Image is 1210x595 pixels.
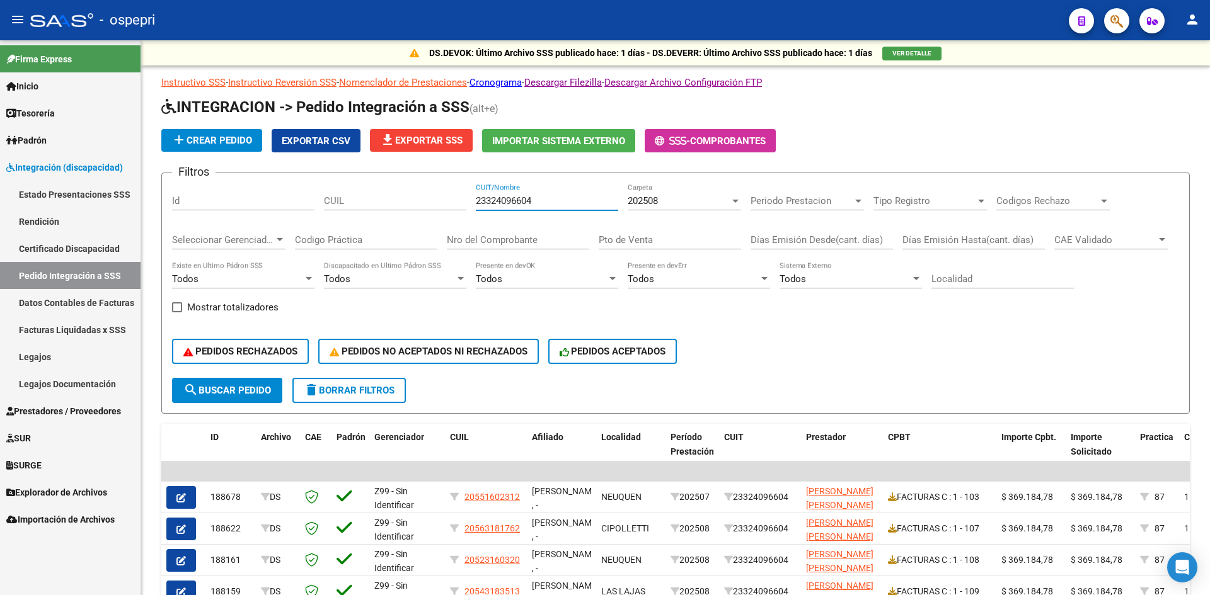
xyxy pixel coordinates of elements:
[548,339,677,364] button: PEDIDOS ACEPTADOS
[318,339,539,364] button: PEDIDOS NO ACEPTADOS NI RECHAZADOS
[645,129,776,152] button: -Comprobantes
[1155,523,1165,533] span: 87
[527,424,596,479] datatable-header-cell: Afiliado
[205,424,256,479] datatable-header-cell: ID
[370,129,473,152] button: Exportar SSS
[601,555,642,565] span: NEUQUEN
[476,273,502,285] span: Todos
[6,79,38,93] span: Inicio
[532,518,599,542] span: [PERSON_NAME] , -
[172,234,274,246] span: Seleccionar Gerenciador
[6,161,123,174] span: Integración (discapacidad)
[655,135,690,147] span: -
[1071,492,1122,502] span: $ 369.184,78
[261,432,291,442] span: Archivo
[888,553,991,567] div: FACTURAS C : 1 - 108
[751,195,853,207] span: Periodo Prestacion
[601,432,641,442] span: Localidad
[1167,552,1197,582] div: Open Intercom Messenger
[172,378,282,403] button: Buscar Pedido
[671,553,714,567] div: 202508
[1071,523,1122,533] span: $ 369.184,78
[1001,432,1056,442] span: Importe Cpbt.
[6,513,115,526] span: Importación de Archivos
[161,76,1190,89] p: - - - - -
[1184,492,1189,502] span: 1
[470,103,498,115] span: (alt+e)
[1001,523,1053,533] span: $ 369.184,78
[183,385,271,396] span: Buscar Pedido
[888,521,991,536] div: FACTURAS C : 1 - 107
[292,378,406,403] button: Borrar Filtros
[261,553,295,567] div: DS
[601,492,642,502] span: NEUQUEN
[1185,12,1200,27] mat-icon: person
[161,77,226,88] a: Instructivo SSS
[374,518,414,542] span: Z99 - Sin Identificar
[256,424,300,479] datatable-header-cell: Archivo
[183,382,199,397] mat-icon: search
[161,98,470,116] span: INTEGRACION -> Pedido Integración a SSS
[806,486,873,511] span: [PERSON_NAME] [PERSON_NAME]
[801,424,883,479] datatable-header-cell: Prestador
[601,523,649,533] span: CIPOLLETTI
[532,432,563,442] span: Afiliado
[1001,555,1053,565] span: $ 369.184,78
[1135,424,1179,479] datatable-header-cell: Practica
[450,432,469,442] span: CUIL
[380,135,463,146] span: Exportar SSS
[888,432,911,442] span: CPBT
[6,133,47,147] span: Padrón
[628,195,658,207] span: 202508
[100,6,155,34] span: - ospepri
[470,77,522,88] a: Cronograma
[671,490,714,504] div: 202507
[374,549,414,574] span: Z99 - Sin Identificar
[172,273,199,285] span: Todos
[171,135,252,146] span: Crear Pedido
[892,50,931,57] span: VER DETALLE
[304,382,319,397] mat-icon: delete
[628,273,654,285] span: Todos
[210,490,251,504] div: 188678
[780,273,806,285] span: Todos
[724,490,796,504] div: 23324096604
[445,424,527,479] datatable-header-cell: CUIL
[524,77,602,88] a: Descargar Filezilla
[1155,492,1165,502] span: 87
[724,432,744,442] span: CUIT
[6,106,55,120] span: Tesorería
[492,135,625,147] span: Importar Sistema Externo
[1155,555,1165,565] span: 87
[300,424,331,479] datatable-header-cell: CAE
[690,135,766,147] span: Comprobantes
[6,458,42,472] span: SURGE
[6,485,107,499] span: Explorador de Archivos
[1066,424,1135,479] datatable-header-cell: Importe Solicitado
[806,432,846,442] span: Prestador
[873,195,976,207] span: Tipo Registro
[464,492,520,502] span: 20551602312
[996,424,1066,479] datatable-header-cell: Importe Cpbt.
[1001,492,1053,502] span: $ 369.184,78
[1140,432,1173,442] span: Practica
[331,424,369,479] datatable-header-cell: Padrón
[374,432,424,442] span: Gerenciador
[596,424,665,479] datatable-header-cell: Localidad
[560,346,666,357] span: PEDIDOS ACEPTADOS
[464,523,520,533] span: 20563181762
[374,486,414,511] span: Z99 - Sin Identificar
[671,521,714,536] div: 202508
[172,339,309,364] button: PEDIDOS RECHAZADOS
[183,346,297,357] span: PEDIDOS RECHAZADOS
[187,300,279,315] span: Mostrar totalizadores
[888,490,991,504] div: FACTURAS C : 1 - 103
[996,195,1098,207] span: Codigos Rechazo
[671,432,714,456] span: Período Prestación
[6,404,121,418] span: Prestadores / Proveedores
[1184,523,1189,533] span: 1
[369,424,445,479] datatable-header-cell: Gerenciador
[429,46,872,60] p: DS.DEVOK: Último Archivo SSS publicado hace: 1 días - DS.DEVERR: Último Archivo SSS publicado hac...
[324,273,350,285] span: Todos
[806,549,873,574] span: [PERSON_NAME] [PERSON_NAME]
